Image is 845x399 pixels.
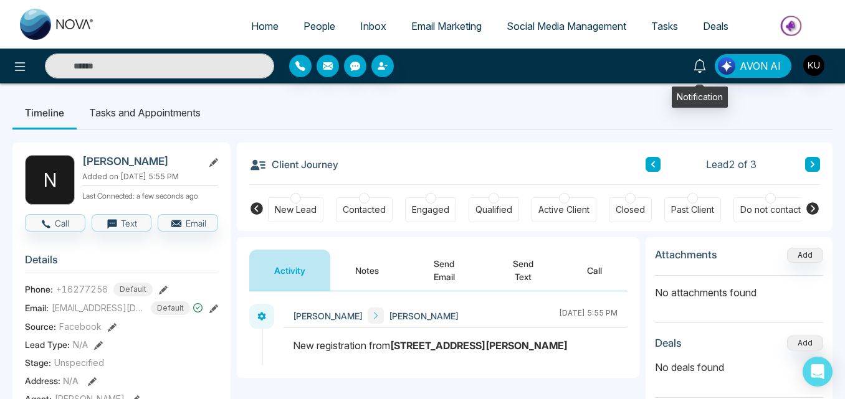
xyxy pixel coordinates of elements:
p: Added on [DATE] 5:55 PM [82,171,218,182]
button: Call [25,214,85,232]
h3: Details [25,253,218,273]
div: N [25,155,75,205]
span: Add [787,249,823,260]
span: Default [113,283,153,296]
li: Tasks and Appointments [77,96,213,129]
p: No attachments found [655,276,823,300]
span: N/A [63,375,79,386]
span: Tasks [651,20,678,32]
a: Deals [690,14,741,38]
button: AVON AI [715,54,791,78]
h3: Attachments [655,248,717,261]
span: Home [251,20,279,32]
div: Engaged [412,204,449,216]
span: Stage: [25,356,51,369]
span: Unspecified [54,356,104,369]
div: Past Client [671,204,714,216]
div: Notification [672,87,728,108]
span: AVON AI [740,59,781,73]
span: Lead Type: [25,338,70,351]
a: People [291,14,348,38]
span: Phone: [25,283,53,296]
h3: Deals [655,337,682,349]
img: Nova CRM Logo [20,9,95,40]
h2: [PERSON_NAME] [82,155,198,167]
img: Market-place.gif [747,12,838,40]
div: Active Client [538,204,590,216]
div: Contacted [343,204,386,216]
div: Closed [616,204,645,216]
span: Address: [25,374,79,387]
a: Home [239,14,291,38]
span: Source: [25,320,56,333]
div: [DATE] 5:55 PM [559,307,618,324]
div: Open Intercom Messenger [803,357,833,387]
button: Notes [330,250,404,291]
button: Send Text [484,250,562,291]
img: Lead Flow [718,57,735,75]
div: Qualified [475,204,512,216]
p: No deals found [655,360,823,375]
img: User Avatar [803,55,824,76]
span: Inbox [360,20,386,32]
a: Tasks [639,14,690,38]
span: Social Media Management [507,20,626,32]
span: Deals [703,20,728,32]
span: Lead 2 of 3 [706,157,757,172]
span: Email: [25,301,49,314]
span: Default [151,301,190,315]
span: +16277256 [56,283,108,296]
span: Email Marketing [411,20,482,32]
span: N/A [73,338,88,351]
span: [PERSON_NAME] [389,309,459,322]
span: People [303,20,335,32]
a: Email Marketing [399,14,494,38]
button: Add [787,336,823,350]
div: New Lead [275,204,317,216]
div: Do not contact [740,204,801,216]
p: Last Connected: a few seconds ago [82,188,218,202]
button: Add [787,248,823,263]
span: [PERSON_NAME] [293,309,363,322]
li: Timeline [12,96,77,129]
span: [EMAIL_ADDRESS][DOMAIN_NAME] [52,301,145,314]
h3: Client Journey [249,155,338,174]
button: Activity [249,250,330,291]
span: Facebook [59,320,102,333]
a: Social Media Management [494,14,639,38]
button: Send Email [404,250,484,291]
button: Call [562,250,627,291]
button: Text [92,214,152,232]
a: Inbox [348,14,399,38]
button: Email [158,214,218,232]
